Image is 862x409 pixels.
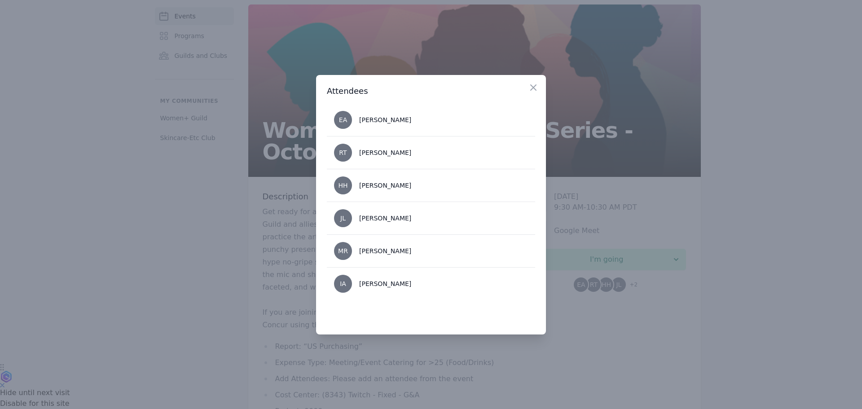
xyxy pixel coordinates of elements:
[338,248,348,254] span: MR
[359,279,411,288] div: [PERSON_NAME]
[359,181,411,190] div: [PERSON_NAME]
[338,182,347,189] span: HH
[340,215,346,221] span: JL
[327,86,535,97] h3: Attendees
[339,150,347,156] span: RT
[340,281,346,287] span: IA
[359,246,411,255] div: [PERSON_NAME]
[339,117,347,123] span: EA
[359,148,411,157] div: [PERSON_NAME]
[359,214,411,223] div: [PERSON_NAME]
[359,115,411,124] div: [PERSON_NAME]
